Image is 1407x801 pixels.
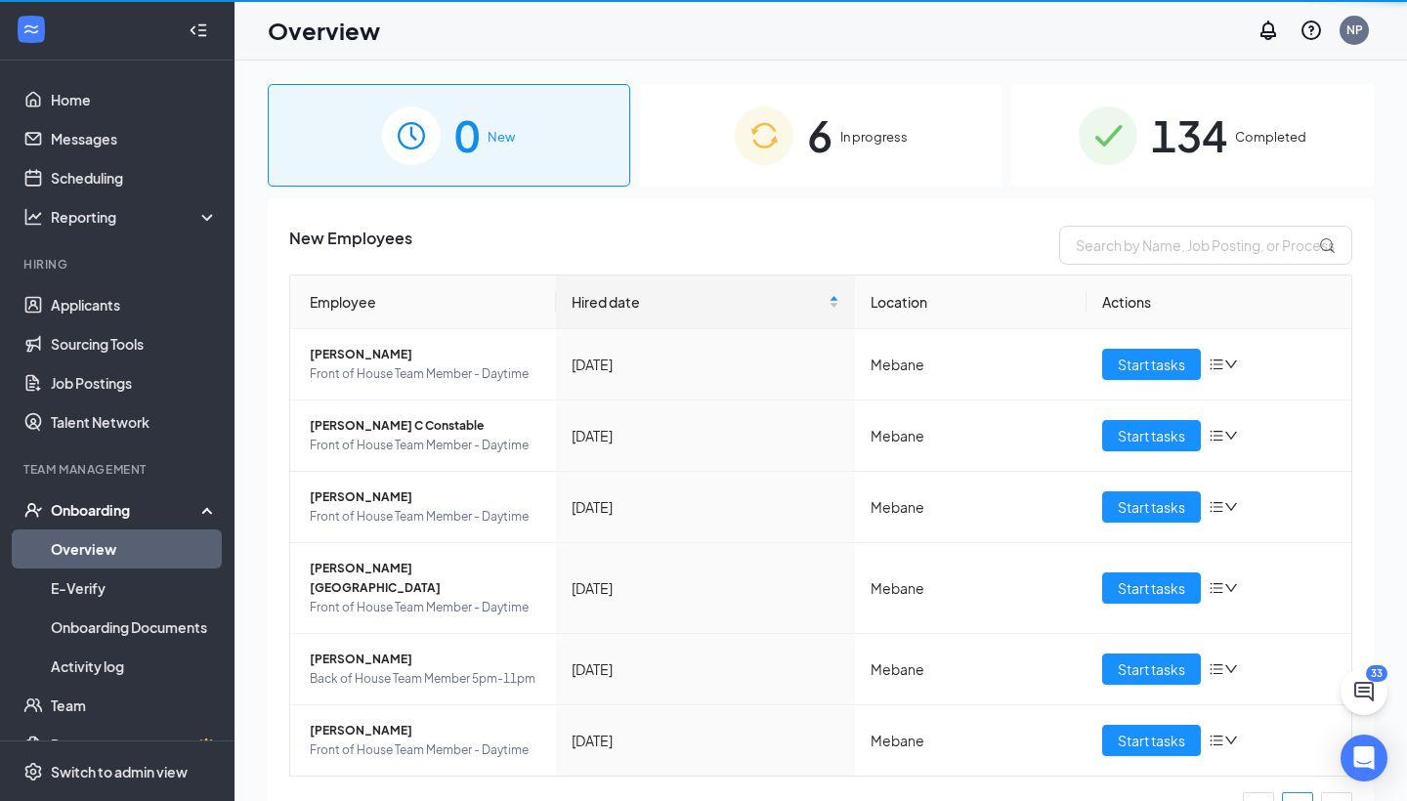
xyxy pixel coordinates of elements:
th: Actions [1087,275,1352,329]
td: Mebane [855,329,1086,400]
svg: UserCheck [23,500,43,520]
span: [PERSON_NAME] [310,345,540,364]
a: Onboarding Documents [51,608,218,647]
span: Hired date [572,291,826,313]
span: New Employees [289,226,412,265]
button: Start tasks [1102,572,1201,604]
svg: ChatActive [1352,680,1376,703]
div: [DATE] [572,577,840,599]
div: [DATE] [572,730,840,751]
td: Mebane [855,634,1086,705]
span: bars [1209,580,1224,596]
span: Front of House Team Member - Daytime [310,364,540,384]
div: [DATE] [572,354,840,375]
span: bars [1209,499,1224,515]
span: Front of House Team Member - Daytime [310,436,540,455]
div: Open Intercom Messenger [1341,735,1387,781]
span: [PERSON_NAME] [310,650,540,669]
span: 134 [1151,102,1227,169]
div: Hiring [23,256,214,273]
span: bars [1209,733,1224,748]
button: ChatActive [1341,668,1387,715]
div: 33 [1366,665,1387,682]
span: Start tasks [1118,354,1185,375]
svg: Settings [23,762,43,781]
div: NP [1346,21,1363,38]
a: Talent Network [51,402,218,442]
span: Completed [1235,127,1306,147]
th: Employee [290,275,556,329]
button: Start tasks [1102,653,1201,685]
div: Team Management [23,461,214,478]
a: Overview [51,529,218,569]
a: Job Postings [51,363,218,402]
button: Start tasks [1102,420,1201,451]
span: [PERSON_NAME] [310,721,540,740]
div: [DATE] [572,425,840,446]
a: Activity log [51,647,218,686]
span: In progress [840,127,908,147]
a: E-Verify [51,569,218,608]
span: Front of House Team Member - Daytime [310,598,540,617]
div: Reporting [51,207,219,227]
svg: WorkstreamLogo [21,20,41,39]
span: down [1224,429,1238,443]
span: bars [1209,357,1224,372]
span: down [1224,581,1238,595]
span: Front of House Team Member - Daytime [310,740,540,760]
span: bars [1209,661,1224,677]
svg: Notifications [1257,19,1280,42]
input: Search by Name, Job Posting, or Process [1059,226,1352,265]
a: DocumentsCrown [51,725,218,764]
span: Start tasks [1118,425,1185,446]
span: Back of House Team Member 5pm-11pm [310,669,540,689]
button: Start tasks [1102,725,1201,756]
span: Start tasks [1118,496,1185,518]
span: New [488,127,515,147]
span: [PERSON_NAME][GEOGRAPHIC_DATA] [310,559,540,598]
a: Messages [51,119,218,158]
a: Home [51,80,218,119]
a: Scheduling [51,158,218,197]
span: down [1224,500,1238,514]
div: Onboarding [51,500,201,520]
span: down [1224,358,1238,371]
div: [DATE] [572,658,840,680]
td: Mebane [855,543,1086,634]
svg: Analysis [23,207,43,227]
span: Start tasks [1118,577,1185,599]
button: Start tasks [1102,349,1201,380]
span: [PERSON_NAME] C Constable [310,416,540,436]
span: Front of House Team Member - Daytime [310,507,540,527]
div: [DATE] [572,496,840,518]
h1: Overview [268,14,380,47]
svg: Collapse [189,21,208,40]
a: Team [51,686,218,725]
span: [PERSON_NAME] [310,487,540,507]
span: down [1224,662,1238,676]
span: Start tasks [1118,658,1185,680]
td: Mebane [855,705,1086,776]
button: Start tasks [1102,491,1201,523]
span: Start tasks [1118,730,1185,751]
td: Mebane [855,472,1086,543]
span: down [1224,734,1238,747]
a: Sourcing Tools [51,324,218,363]
svg: QuestionInfo [1300,19,1323,42]
span: 0 [454,102,480,169]
a: Applicants [51,285,218,324]
span: bars [1209,428,1224,443]
span: 6 [807,102,832,169]
th: Location [855,275,1086,329]
td: Mebane [855,400,1086,472]
div: Switch to admin view [51,762,188,781]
